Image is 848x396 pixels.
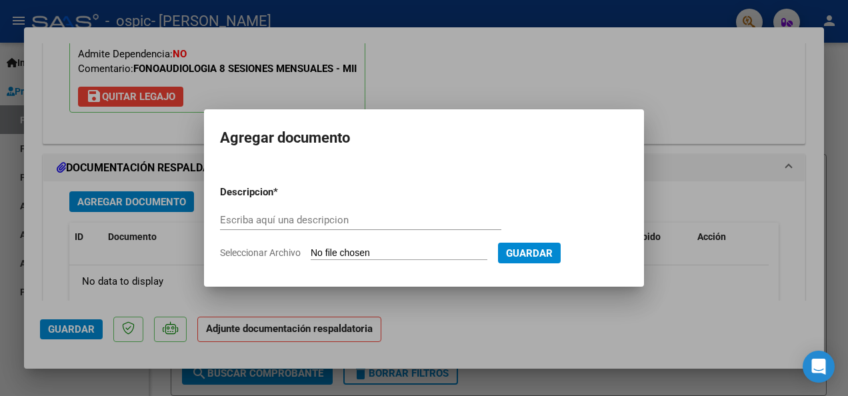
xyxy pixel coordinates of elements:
[220,247,301,258] span: Seleccionar Archivo
[803,351,835,383] div: Open Intercom Messenger
[220,185,343,200] p: Descripcion
[498,243,561,263] button: Guardar
[506,247,553,259] span: Guardar
[220,125,628,151] h2: Agregar documento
